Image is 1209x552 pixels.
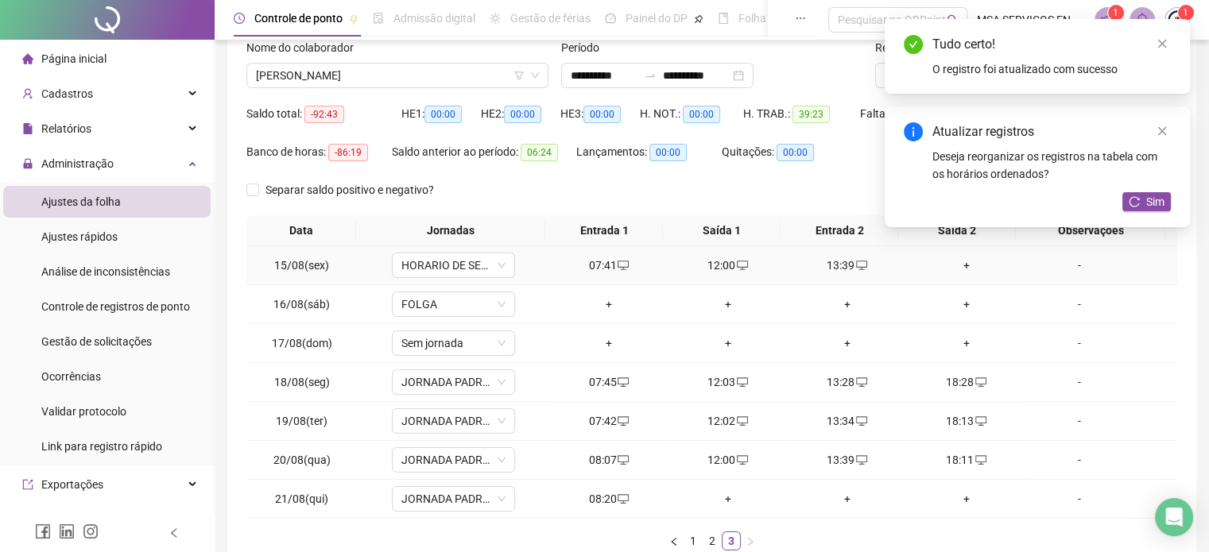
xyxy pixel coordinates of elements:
[932,35,1171,54] div: Tudo certo!
[795,13,806,24] span: ellipsis
[41,300,190,313] span: Controle de registros de ponto
[616,415,629,427] span: desktop
[1155,498,1193,536] div: Open Intercom Messenger
[913,295,1020,313] div: +
[675,373,781,391] div: 12:03
[401,370,506,394] span: JORNADA PADRÃO
[1146,193,1164,210] span: Sim
[234,13,245,24] span: clock-circle
[274,259,329,272] span: 15/08(sex)
[41,405,126,418] span: Validar protocolo
[722,531,741,550] li: 3
[276,415,327,427] span: 19/08(ter)
[35,523,51,539] span: facebook
[675,451,781,469] div: 12:00
[616,454,629,465] span: desktop
[777,144,814,161] span: 00:00
[644,69,657,82] span: swap-right
[273,454,331,466] span: 20/08(qua)
[1032,490,1126,508] div: -
[738,12,840,25] span: Folha de pagamento
[735,376,748,388] span: desktop
[1165,8,1189,32] img: 4943
[1032,412,1126,430] div: -
[663,215,781,246] th: Saída 1
[794,334,901,352] div: +
[932,60,1171,78] div: O registro foi atualizado com sucesso
[246,105,401,123] div: Saldo total:
[275,492,328,505] span: 21/08(qui)
[947,14,959,26] span: search
[1100,13,1114,27] span: notification
[41,370,101,383] span: Ocorrências
[746,537,755,546] span: right
[521,144,558,161] span: 06:24
[246,143,392,161] div: Banco de horas:
[904,35,923,54] span: check-circle
[1032,451,1126,469] div: -
[1032,257,1126,274] div: -
[974,415,986,427] span: desktop
[1153,122,1171,140] a: Close
[794,451,901,469] div: 13:39
[675,334,781,352] div: +
[1178,5,1194,21] sup: Atualize o seu contato no menu Meus Dados
[514,71,524,80] span: filter
[576,143,722,161] div: Lançamentos:
[913,451,1020,469] div: 18:11
[694,14,703,24] span: pushpin
[490,13,501,24] span: sun
[616,376,629,388] span: desktop
[977,11,1085,29] span: MSA SERVIÇOS ENGENHARIA LTDA
[510,12,591,25] span: Gestão de férias
[1129,196,1140,207] span: reload
[497,261,506,270] span: down
[665,531,684,550] button: left
[497,494,506,504] span: down
[545,215,663,246] th: Entrada 1
[41,478,103,491] span: Exportações
[259,181,440,199] span: Separar saldo positivo e negativo?
[41,265,170,278] span: Análise de inconsistências
[684,531,703,550] li: 1
[401,409,506,433] span: JORNADA PADRÃO
[794,373,901,391] div: 13:28
[22,158,33,169] span: lock
[246,215,356,246] th: Data
[703,532,721,550] a: 2
[22,479,33,490] span: export
[1032,373,1126,391] div: -
[401,105,481,123] div: HE 1:
[328,144,368,161] span: -86:19
[393,12,475,25] span: Admissão digital
[556,373,662,391] div: 07:45
[718,13,729,24] span: book
[741,531,760,550] button: right
[932,122,1171,141] div: Atualizar registros
[41,157,114,170] span: Administração
[735,454,748,465] span: desktop
[256,64,539,87] span: BRUNA DOS SANTOS MAGALHÃES
[22,88,33,99] span: user-add
[1113,7,1118,18] span: 1
[41,195,121,208] span: Ajustes da folha
[1122,192,1171,211] button: Sim
[1157,125,1168,137] span: close
[556,295,662,313] div: +
[41,335,152,348] span: Gestão de solicitações
[854,454,867,465] span: desktop
[504,106,541,123] span: 00:00
[304,106,344,123] span: -92:43
[401,331,506,355] span: Sem jornada
[974,376,986,388] span: desktop
[41,52,107,65] span: Página inicial
[913,257,1020,274] div: +
[273,298,330,311] span: 16/08(sáb)
[497,338,506,348] span: down
[735,415,748,427] span: desktop
[41,230,118,243] span: Ajustes rápidos
[854,415,867,427] span: desktop
[644,69,657,82] span: to
[497,299,506,309] span: down
[401,253,506,277] span: HORARIO DE SEXTA FEIRA ESCRITORIO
